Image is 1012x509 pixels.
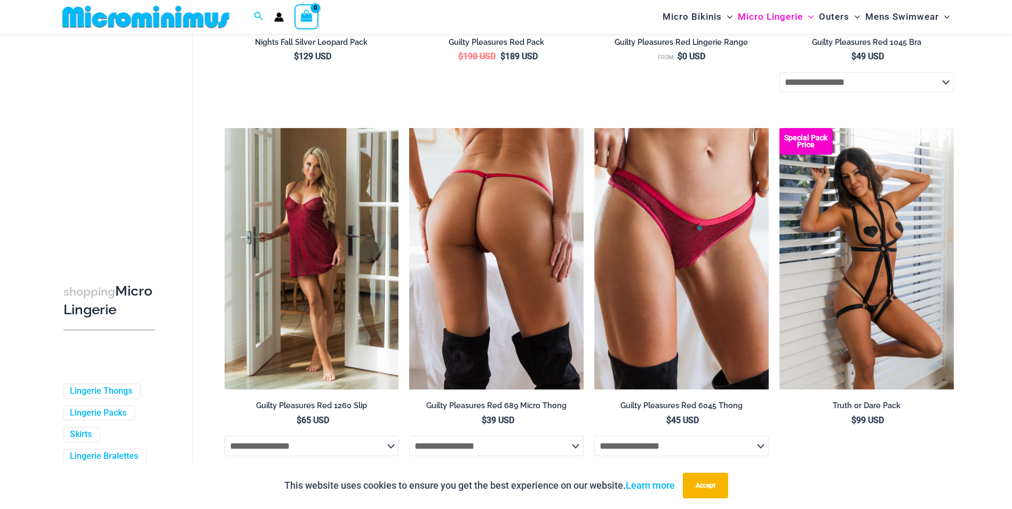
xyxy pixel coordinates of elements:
[660,3,735,30] a: Micro BikinisMenu ToggleMenu Toggle
[482,415,514,425] bdi: 39 USD
[663,3,722,30] span: Micro Bikinis
[779,401,954,415] a: Truth or Dare Pack
[70,451,138,463] a: Lingerie Bralettes
[683,473,728,498] button: Accept
[409,128,584,389] img: Guilty Pleasures Red 689 Micro 02
[225,401,399,415] a: Guilty Pleasures Red 1260 Slip
[735,3,816,30] a: Micro LingerieMenu ToggleMenu Toggle
[70,386,132,397] a: Lingerie Thongs
[666,415,699,425] bdi: 45 USD
[63,36,160,249] iframe: TrustedSite Certified
[70,430,92,441] a: Skirts
[851,415,884,425] bdi: 99 USD
[594,128,769,389] a: Guilty Pleasures Red 6045 Thong 01Guilty Pleasures Red 6045 Thong 02Guilty Pleasures Red 6045 Tho...
[225,128,399,389] img: Guilty Pleasures Red 1260 Slip 01
[58,5,234,29] img: MM SHOP LOGO FLAT
[678,51,705,61] bdi: 0 USD
[284,478,675,494] p: This website uses cookies to ensure you get the best experience on our website.
[819,3,849,30] span: Outers
[849,3,860,30] span: Menu Toggle
[294,51,331,61] bdi: 129 USD
[851,51,856,61] span: $
[594,128,769,389] img: Guilty Pleasures Red 6045 Thong 01
[458,51,463,61] span: $
[865,3,939,30] span: Mens Swimwear
[500,51,505,61] span: $
[851,51,884,61] bdi: 49 USD
[779,37,954,47] h2: Guilty Pleasures Red 1045 Bra
[594,401,769,415] a: Guilty Pleasures Red 6045 Thong
[863,3,952,30] a: Mens SwimwearMenu ToggleMenu Toggle
[458,51,496,61] bdi: 198 USD
[594,401,769,411] h2: Guilty Pleasures Red 6045 Thong
[816,3,863,30] a: OutersMenu ToggleMenu Toggle
[738,3,803,30] span: Micro Lingerie
[500,51,538,61] bdi: 189 USD
[225,37,399,51] a: Nights Fall Silver Leopard Pack
[294,4,319,29] a: View Shopping Cart, empty
[225,128,399,389] a: Guilty Pleasures Red 1260 Slip 01Guilty Pleasures Red 1260 Slip 02Guilty Pleasures Red 1260 Slip 02
[225,401,399,411] h2: Guilty Pleasures Red 1260 Slip
[63,285,115,298] span: shopping
[851,415,856,425] span: $
[779,128,954,389] img: Truth or Dare Black 1905 Bodysuit 611 Micro 07
[297,415,329,425] bdi: 65 USD
[722,3,732,30] span: Menu Toggle
[678,51,682,61] span: $
[779,134,833,148] b: Special Pack Price
[803,3,814,30] span: Menu Toggle
[254,10,264,23] a: Search icon link
[626,480,675,491] a: Learn more
[225,37,399,47] h2: Nights Fall Silver Leopard Pack
[294,51,299,61] span: $
[666,415,671,425] span: $
[409,401,584,415] a: Guilty Pleasures Red 689 Micro Thong
[274,12,284,22] a: Account icon link
[594,37,769,47] h2: Guilty Pleasures Red Lingerie Range
[70,408,126,419] a: Lingerie Packs
[658,2,954,32] nav: Site Navigation
[779,128,954,389] a: Truth or Dare Black 1905 Bodysuit 611 Micro 07 Truth or Dare Black 1905 Bodysuit 611 Micro 06Trut...
[779,401,954,411] h2: Truth or Dare Pack
[939,3,950,30] span: Menu Toggle
[779,37,954,51] a: Guilty Pleasures Red 1045 Bra
[63,282,155,319] h3: Micro Lingerie
[297,415,301,425] span: $
[409,401,584,411] h2: Guilty Pleasures Red 689 Micro Thong
[409,37,584,51] a: Guilty Pleasures Red Pack
[482,415,487,425] span: $
[658,54,675,61] span: From:
[409,37,584,47] h2: Guilty Pleasures Red Pack
[409,128,584,389] a: Guilty Pleasures Red 689 Micro 01Guilty Pleasures Red 689 Micro 02Guilty Pleasures Red 689 Micro 02
[594,37,769,51] a: Guilty Pleasures Red Lingerie Range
